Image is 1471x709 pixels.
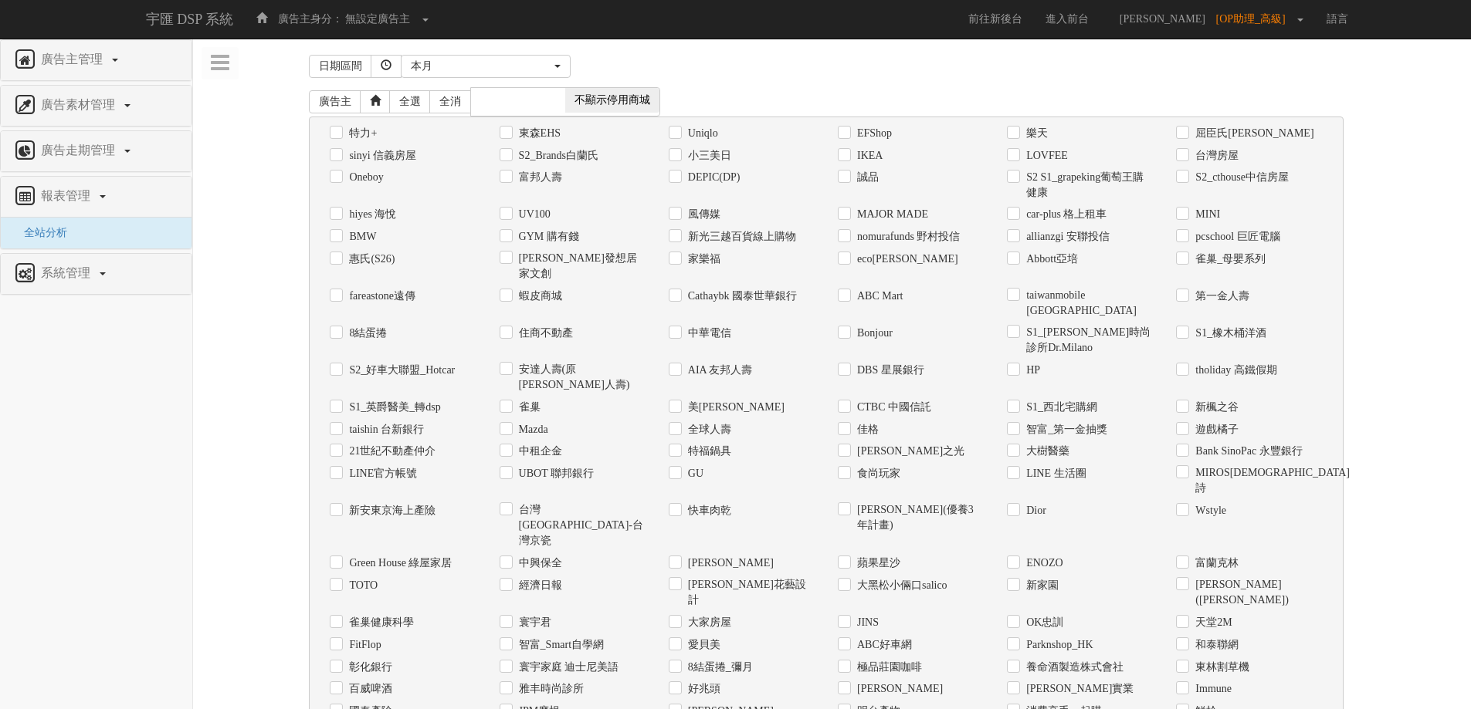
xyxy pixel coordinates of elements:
[515,422,548,437] label: Mazda
[684,422,731,437] label: 全球人壽
[515,660,619,675] label: 寰宇家庭 迪士尼美語
[1022,148,1068,164] label: LOVFEE
[684,252,720,267] label: 家樂福
[1191,444,1302,459] label: Bank SinoPac 永豐銀行
[684,289,797,304] label: Cathaybk 國泰世華銀行
[345,289,415,304] label: fareastone遠傳
[853,578,947,593] label: 大黑松小倆口salico
[1191,681,1232,697] label: Immune
[684,363,753,378] label: AIA 友邦人壽
[515,502,646,549] label: 台灣[GEOGRAPHIC_DATA]-台灣京瓷
[515,148,598,164] label: S2_Brands白蘭氏
[684,660,753,675] label: 8結蛋捲_彌月
[1022,400,1097,415] label: S1_西北宅購網
[1022,555,1063,571] label: ENOZO
[389,90,431,113] a: 全選
[12,139,180,164] a: 廣告走期管理
[278,13,343,25] span: 廣告主身分：
[684,148,731,164] label: 小三美日
[1022,422,1107,437] label: 智富_第一金抽獎
[515,251,646,282] label: [PERSON_NAME]發想居家文創
[684,207,720,222] label: 風傳媒
[401,55,571,78] button: 本月
[345,363,455,378] label: S2_好車大聯盟_Hotcar
[1022,207,1107,222] label: car-plus 格上租車
[1191,363,1276,378] label: tholiday 高鐵假期
[1191,207,1220,222] label: MINI
[1191,422,1239,437] label: 遊戲橘子
[684,615,731,630] label: 大家房屋
[515,637,604,653] label: 智富_Smart自學網
[37,52,110,66] span: 廣告主管理
[345,252,395,267] label: 惠氏(S26)
[1022,660,1124,675] label: 養命酒製造株式會社
[345,444,436,459] label: 21世紀不動產仲介
[1022,288,1153,319] label: taiwanmobile [GEOGRAPHIC_DATA]
[515,362,646,393] label: 安達人壽(原[PERSON_NAME]人壽)
[1112,13,1213,25] span: [PERSON_NAME]
[853,615,879,630] label: JINS
[684,170,741,185] label: DEPIC(DP)
[12,227,67,238] a: 全站分析
[1191,400,1239,415] label: 新楓之谷
[515,126,561,141] label: 東森EHS
[684,577,815,608] label: [PERSON_NAME]花藝設計
[684,503,731,518] label: 快車肉乾
[1022,637,1093,653] label: Parknshop_HK
[411,59,551,74] div: 本月
[1191,577,1322,608] label: [PERSON_NAME]([PERSON_NAME])
[345,503,436,518] label: 新安東京海上產險
[1191,637,1239,653] label: 和泰聯網
[37,98,123,111] span: 廣告素材管理
[515,289,562,304] label: 蝦皮商城
[1022,363,1040,378] label: HP
[1191,252,1266,267] label: 雀巢_母嬰系列
[345,13,410,25] span: 無設定廣告主
[515,400,541,415] label: 雀巢
[1191,326,1266,341] label: S1_橡木桶洋酒
[684,400,785,415] label: 美[PERSON_NAME]
[853,422,879,437] label: 佳格
[37,143,123,157] span: 廣告走期管理
[853,444,964,459] label: [PERSON_NAME]之光
[1191,229,1279,245] label: pcschool 巨匠電腦
[565,88,659,113] span: 不顯示停用商城
[1022,615,1063,630] label: OK忠訓
[853,170,879,185] label: 誠品
[515,615,551,630] label: 寰宇君
[1191,289,1249,304] label: 第一金人壽
[1191,503,1226,518] label: Wstyle
[853,148,883,164] label: IKEA
[853,363,924,378] label: DBS 星展銀行
[853,126,892,141] label: EFShop
[853,637,912,653] label: ABC好車網
[515,170,562,185] label: 富邦人壽
[853,555,900,571] label: 蘋果星沙
[515,555,562,571] label: 中興保全
[12,262,180,286] a: 系統管理
[1191,555,1239,571] label: 富蘭克林
[1022,229,1110,245] label: allianzgi 安聯投信
[515,207,551,222] label: UV100
[345,326,387,341] label: 8結蛋捲
[345,637,381,653] label: FitFlop
[1022,578,1059,593] label: 新家園
[515,326,573,341] label: 住商不動產
[1191,126,1313,141] label: 屈臣氏[PERSON_NAME]
[345,170,383,185] label: Oneboy
[853,326,893,341] label: Bonjour
[1022,681,1134,697] label: [PERSON_NAME]實業
[853,289,903,304] label: ABC Mart
[345,207,396,222] label: hiyes 海悅
[684,637,720,653] label: 愛貝美
[345,466,417,481] label: LINE官方帳號
[515,444,562,459] label: 中租企金
[345,615,414,630] label: 雀巢健康科學
[345,126,377,141] label: 特力+
[1022,126,1048,141] label: 樂天
[853,466,900,481] label: 食尚玩家
[345,578,378,593] label: TOTO
[12,48,180,73] a: 廣告主管理
[684,229,796,245] label: 新光三越百貨線上購物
